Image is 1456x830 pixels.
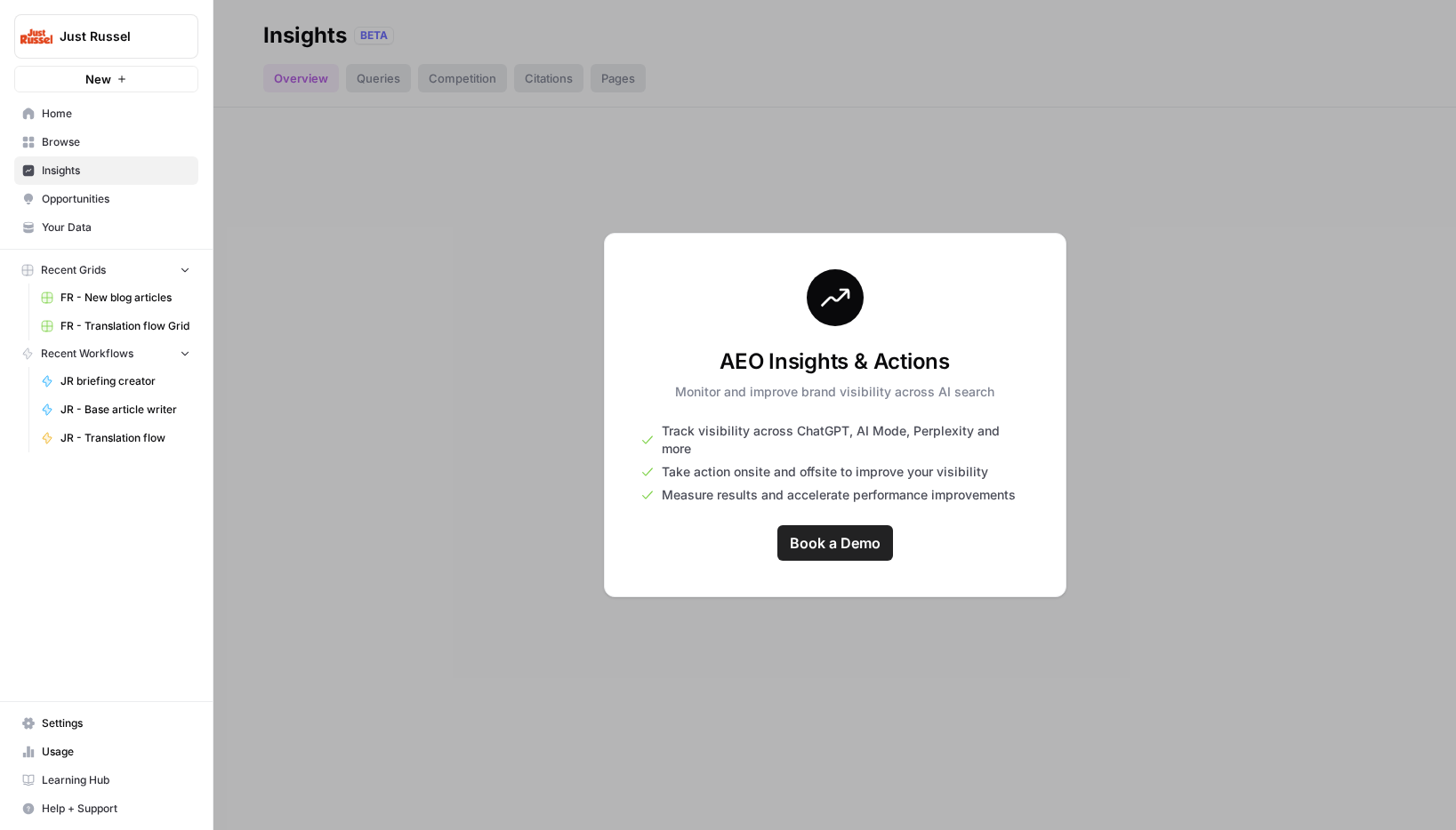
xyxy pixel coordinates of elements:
a: Browse [14,128,198,156]
span: Book a Demo [790,532,881,554]
img: Just Russel Logo [20,20,52,52]
span: JR - Translation flow [60,430,190,446]
span: Take action onsite and offsite to improve your visibility [662,463,988,481]
span: Opportunities [42,191,190,207]
span: FR - New blog articles [60,290,190,306]
span: Settings [42,715,190,731]
a: Learning Hub [14,766,198,794]
a: Book a Demo [777,525,893,561]
a: JR - Translation flow [33,424,198,452]
a: Opportunities [14,185,198,213]
span: FR - Translation flow Grid [60,318,190,334]
span: JR briefing creator [60,373,190,389]
a: Your Data [14,213,198,242]
a: Home [14,100,198,128]
span: Browse [42,134,190,150]
span: Learning Hub [42,772,190,788]
a: FR - New blog articles [33,283,198,312]
p: Monitor and improve brand visibility across AI search [675,383,994,401]
span: JR - Base article writer [60,402,190,418]
span: Home [42,106,190,122]
span: Insights [42,163,190,179]
button: Workspace: Just Russel [14,14,198,59]
span: Just Russel [60,28,167,45]
span: Recent Grids [41,262,106,278]
span: New [85,70,111,88]
span: Recent Workflows [41,346,133,362]
a: Settings [14,709,198,738]
span: Track visibility across ChatGPT, AI Mode, Perplexity and more [662,422,1030,458]
span: Usage [42,744,190,760]
a: FR - Translation flow Grid [33,312,198,340]
button: Recent Grids [14,257,198,283]
span: Measure results and accelerate performance improvements [662,486,1016,504]
a: JR briefing creator [33,367,198,395]
a: Usage [14,738,198,766]
button: New [14,66,198,92]
span: Help + Support [42,801,190,817]
h3: AEO Insights & Actions [675,347,994,376]
span: Your Data [42,219,190,235]
a: Insights [14,156,198,185]
button: Recent Workflows [14,340,198,367]
button: Help + Support [14,794,198,823]
a: JR - Base article writer [33,395,198,424]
